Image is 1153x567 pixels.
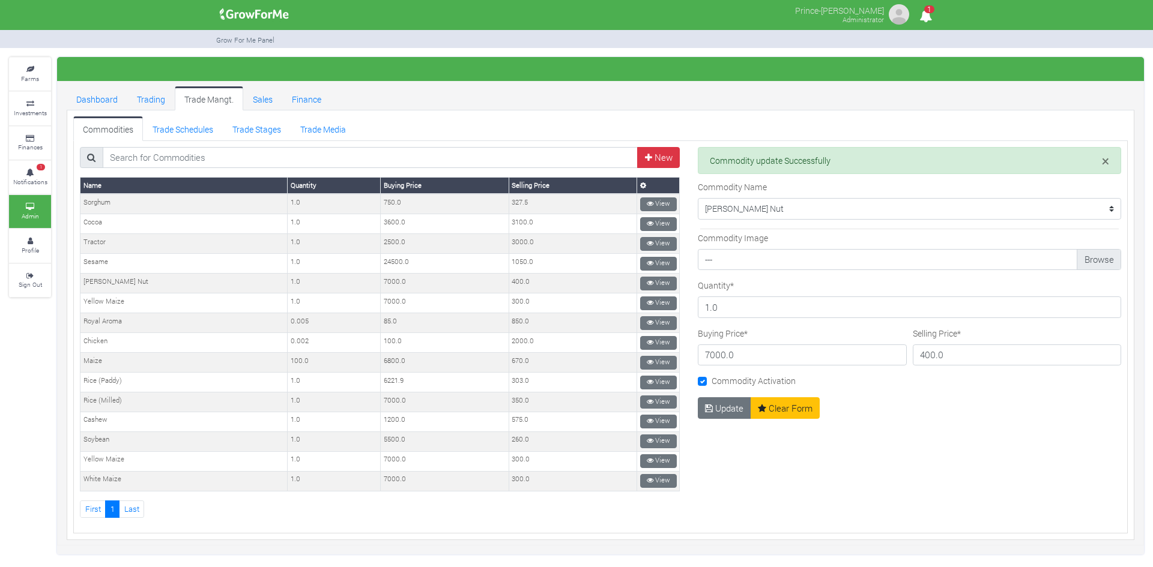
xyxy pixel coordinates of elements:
a: 1 Notifications [9,161,51,194]
div: Commodity update Successfully [698,147,1121,175]
td: 3600.0 [381,214,509,234]
td: 670.0 [509,353,637,373]
td: White Maize [80,471,288,491]
td: 350.0 [509,392,637,412]
a: Farms [9,58,51,91]
td: 85.0 [381,313,509,333]
a: Commodities [73,116,143,140]
a: Trading [127,86,175,110]
td: 1.0 [288,254,381,274]
td: 2000.0 [509,333,637,353]
a: View [640,395,677,409]
td: Rice (Milled) [80,392,288,412]
img: growforme image [887,2,911,26]
td: 1.0 [288,293,381,313]
label: Buying Price [698,327,748,340]
td: 0.002 [288,333,381,353]
a: Profile [9,229,51,262]
a: View [640,356,677,370]
td: 3000.0 [509,234,637,254]
nav: Page Navigation [80,500,680,518]
td: 24500.0 [381,254,509,274]
td: 1.0 [288,471,381,491]
th: Buying Price [381,178,509,194]
td: 0.005 [288,313,381,333]
td: 303.0 [509,373,637,392]
td: 7000.0 [381,293,509,313]
td: 6221.9 [381,373,509,392]
small: Notifications [13,178,47,186]
small: Sign Out [19,280,42,289]
td: Yellow Maize [80,451,288,471]
button: Close [1102,154,1109,168]
td: Tractor [80,234,288,254]
a: Trade Stages [223,116,291,140]
td: 6800.0 [381,353,509,373]
a: Trade Mangt. [175,86,243,110]
label: --- [698,249,1121,271]
td: 100.0 [288,353,381,373]
td: 1.0 [288,373,381,392]
td: 1.0 [288,234,381,254]
a: Last [119,500,144,518]
a: First [80,500,106,518]
a: View [640,316,677,330]
a: View [640,415,677,428]
a: View [640,257,677,271]
td: 327.5 [509,194,637,214]
td: 2500.0 [381,234,509,254]
a: Dashboard [67,86,127,110]
td: Sorghum [80,194,288,214]
button: Update [698,397,751,419]
td: 1.0 [288,274,381,293]
td: Chicken [80,333,288,353]
td: Rice (Paddy) [80,373,288,392]
td: [PERSON_NAME] Nut [80,274,288,293]
small: Farms [21,74,39,83]
a: View [640,474,677,488]
td: Maize [80,353,288,373]
td: 300.0 [509,471,637,491]
a: Sales [243,86,282,110]
a: New [637,147,680,169]
td: 7000.0 [381,392,509,412]
small: Grow For Me Panel [216,35,274,44]
span: 1 [924,5,934,13]
a: Investments [9,92,51,125]
img: growforme image [216,2,293,26]
th: Quantity [288,178,381,194]
small: Admin [22,212,39,220]
td: Sesame [80,254,288,274]
td: 575.0 [509,412,637,431]
a: View [640,336,677,350]
p: Prince-[PERSON_NAME] [795,2,884,17]
a: Finance [282,86,331,110]
span: × [1102,152,1109,170]
small: Finances [18,143,43,151]
input: Search for Commodities [103,147,638,169]
a: 1 [105,500,120,518]
td: Royal Aroma [80,313,288,333]
a: Sign Out [9,264,51,297]
a: View [640,217,677,231]
a: 1 [914,11,937,23]
td: 3100.0 [509,214,637,234]
td: 850.0 [509,313,637,333]
td: 7000.0 [381,471,509,491]
td: 1200.0 [381,412,509,431]
a: View [640,296,677,310]
td: 1.0 [288,214,381,234]
small: Investments [14,109,47,117]
a: Trade Media [291,116,356,140]
a: Admin [9,195,51,228]
td: 400.0 [509,274,637,293]
td: 300.0 [509,293,637,313]
a: Clear Form [751,397,820,419]
label: Commodity Image [698,232,768,244]
small: Administrator [843,15,884,24]
td: 1.0 [288,431,381,451]
td: Soybean [80,431,288,451]
span: 1 [37,164,45,171]
td: 1050.0 [509,254,637,274]
td: 5500.0 [381,431,509,451]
